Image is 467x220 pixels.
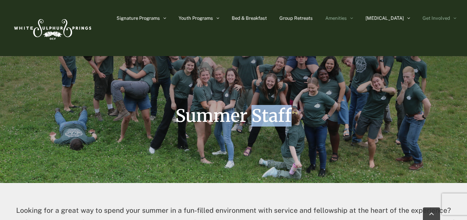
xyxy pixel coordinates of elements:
span: Group Retreats [279,16,313,20]
span: Youth Programs [179,16,213,20]
span: Bed & Breakfast [232,16,267,20]
span: Get Involved [423,16,450,20]
span: [MEDICAL_DATA] [365,16,404,20]
span: Summer Staff [175,105,292,127]
span: Signature Programs [117,16,160,20]
span: Amenities [325,16,347,20]
img: White Sulphur Springs Logo [11,11,93,45]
